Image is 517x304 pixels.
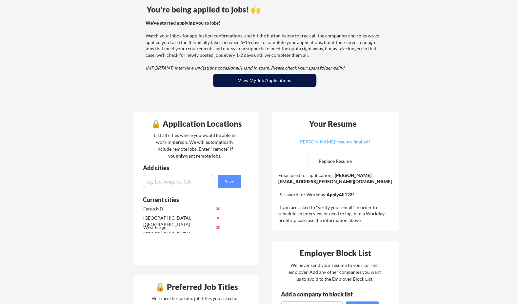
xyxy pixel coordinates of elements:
div: Fargo ND [143,206,212,212]
input: e.g. Los Angeles, CA [143,175,214,188]
div: Current cities [143,197,234,203]
div: [GEOGRAPHIC_DATA], [GEOGRAPHIC_DATA] [143,215,212,228]
strong: ApplyAll123! [327,192,354,197]
em: IMPORTANT: Interview invitations occasionally land in spam. Please check your spam folder daily! [146,65,345,71]
div: Employer Block List [275,249,397,257]
strong: only [176,153,185,159]
button: Save [218,175,241,188]
strong: We've started applying you to jobs! [146,20,220,26]
div: Watch your inbox for application confirmations, and hit the button below to track all the compani... [146,20,382,71]
div: 🔒 Application Locations [136,120,258,128]
div: 🔒 Preferred Job Titles [136,283,258,291]
div: [PERSON_NAME]-resume-final.pdf [295,140,373,144]
a: [PERSON_NAME]-resume-final.pdf [295,140,373,150]
div: Your Resume [301,120,366,128]
div: List all cities where you would be able to work in-person. We will automatically include remote j... [150,132,240,159]
strong: [PERSON_NAME][EMAIL_ADDRESS][PERSON_NAME][DOMAIN_NAME] [278,172,392,185]
div: We never send your resume to your current employer. Add any other companies you want us to avoid ... [288,262,382,282]
button: View My Job Applications [213,74,316,87]
div: Email used for applications: Password for Workday: If you are asked to "verify your email" in ord... [278,172,394,224]
div: Add cities [143,165,243,171]
div: You're being applied to jobs! 🙌 [147,6,383,13]
div: West Fargo, [GEOGRAPHIC_DATA] [143,224,212,237]
div: Add a company to block list [281,291,363,297]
